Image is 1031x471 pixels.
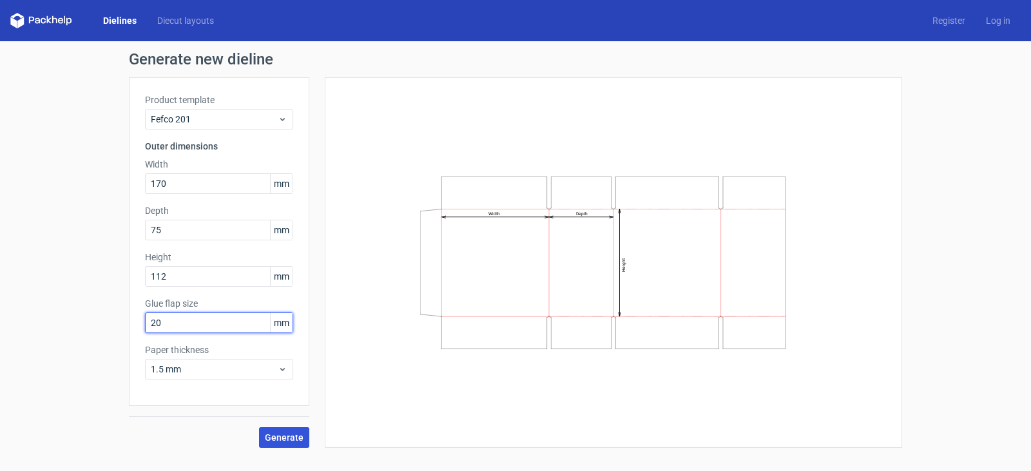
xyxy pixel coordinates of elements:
[270,313,293,332] span: mm
[270,267,293,286] span: mm
[145,297,293,310] label: Glue flap size
[151,363,278,376] span: 1.5 mm
[265,433,304,442] span: Generate
[145,251,293,264] label: Height
[576,211,588,216] text: Depth
[270,220,293,240] span: mm
[147,14,224,27] a: Diecut layouts
[145,158,293,171] label: Width
[145,93,293,106] label: Product template
[145,140,293,153] h3: Outer dimensions
[129,52,902,67] h1: Generate new dieline
[922,14,976,27] a: Register
[93,14,147,27] a: Dielines
[145,204,293,217] label: Depth
[621,258,626,272] text: Height
[976,14,1021,27] a: Log in
[270,174,293,193] span: mm
[151,113,278,126] span: Fefco 201
[488,211,500,216] text: Width
[259,427,309,448] button: Generate
[145,343,293,356] label: Paper thickness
